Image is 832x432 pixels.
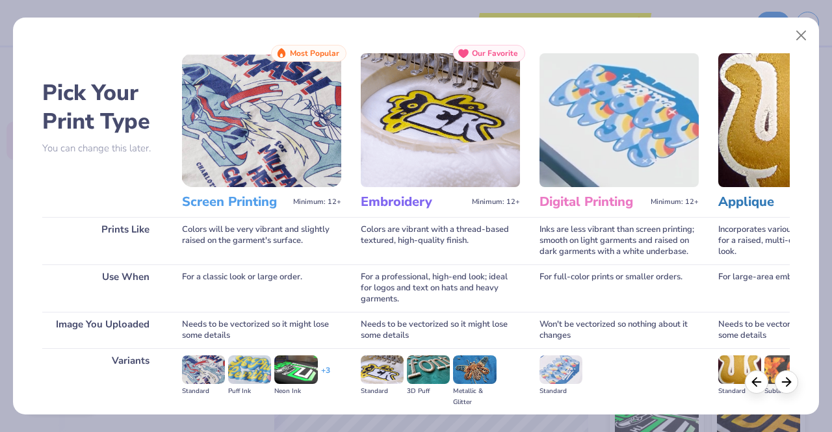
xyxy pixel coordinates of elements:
[539,53,699,187] img: Digital Printing
[42,217,162,264] div: Prints Like
[228,355,271,384] img: Puff Ink
[407,386,450,397] div: 3D Puff
[274,355,317,384] img: Neon Ink
[361,53,520,187] img: Embroidery
[42,264,162,312] div: Use When
[293,197,341,207] span: Minimum: 12+
[42,312,162,348] div: Image You Uploaded
[42,79,162,136] h2: Pick Your Print Type
[453,386,496,408] div: Metallic & Glitter
[42,348,162,415] div: Variants
[764,355,807,384] img: Sublimated
[182,355,225,384] img: Standard
[182,194,288,210] h3: Screen Printing
[407,355,450,384] img: 3D Puff
[361,386,404,397] div: Standard
[274,386,317,397] div: Neon Ink
[718,355,761,384] img: Standard
[361,217,520,264] div: Colors are vibrant with a thread-based textured, high-quality finish.
[539,264,699,312] div: For full-color prints or smaller orders.
[228,386,271,397] div: Puff Ink
[718,194,824,210] h3: Applique
[789,23,814,48] button: Close
[182,386,225,397] div: Standard
[539,194,645,210] h3: Digital Printing
[182,53,341,187] img: Screen Printing
[361,264,520,312] div: For a professional, high-end look; ideal for logos and text on hats and heavy garments.
[321,365,330,387] div: + 3
[361,194,467,210] h3: Embroidery
[539,217,699,264] div: Inks are less vibrant than screen printing; smooth on light garments and raised on dark garments ...
[718,386,761,397] div: Standard
[361,312,520,348] div: Needs to be vectorized so it might lose some details
[42,143,162,154] p: You can change this later.
[182,312,341,348] div: Needs to be vectorized so it might lose some details
[290,49,339,58] span: Most Popular
[361,355,404,384] img: Standard
[539,386,582,397] div: Standard
[539,355,582,384] img: Standard
[453,355,496,384] img: Metallic & Glitter
[472,197,520,207] span: Minimum: 12+
[472,49,518,58] span: Our Favorite
[182,217,341,264] div: Colors will be very vibrant and slightly raised on the garment's surface.
[539,312,699,348] div: Won't be vectorized so nothing about it changes
[651,197,699,207] span: Minimum: 12+
[182,264,341,312] div: For a classic look or large order.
